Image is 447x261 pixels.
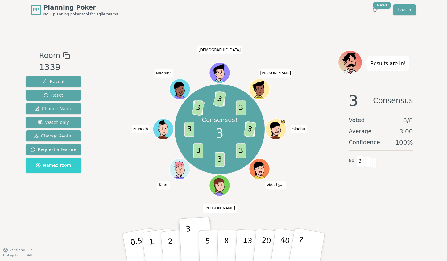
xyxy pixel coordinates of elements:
[31,146,77,153] span: Request a feature
[31,3,118,17] a: PPPlanning PokerNo.1 planning poker tool for agile teams
[213,91,226,107] span: 3
[373,93,413,108] span: Consensus
[39,61,70,74] div: 1339
[357,156,364,166] span: 3
[277,184,284,187] span: (you)
[26,117,81,128] button: Watch only
[26,158,81,173] button: Named room
[26,130,81,141] button: Change Avatar
[349,116,365,124] span: Voted
[349,93,358,108] span: 3
[26,76,81,87] button: Reveal
[349,138,380,147] span: Confidence
[403,116,413,124] span: 8 / 8
[3,248,32,253] button: Version0.9.2
[393,4,416,15] a: Log in
[243,121,257,137] span: 3
[370,4,381,15] button: New!
[32,6,39,14] span: PP
[216,124,223,143] span: 3
[38,119,69,125] span: Watch only
[203,204,237,213] span: Click to change your name
[202,116,238,124] p: Consensus!
[184,122,194,136] span: 3
[197,46,242,54] span: Click to change your name
[39,50,60,61] span: Room
[280,119,286,124] span: Sindhu is the host
[399,127,413,136] span: 3.00
[3,254,35,257] span: Last updated: [DATE]
[370,59,406,68] p: Results are in!
[26,103,81,114] button: Change Name
[373,2,391,9] div: New!
[291,125,307,133] span: Click to change your name
[395,138,413,147] span: 100 %
[154,69,173,78] span: Click to change your name
[43,3,118,12] span: Planning Poker
[215,152,225,166] span: 3
[34,106,72,112] span: Change Name
[42,78,64,85] span: Reveal
[349,157,354,164] span: 8 x
[349,127,372,136] span: Average
[34,133,73,139] span: Change Avatar
[236,100,246,115] span: 3
[43,92,63,98] span: Reset
[236,143,246,158] span: 3
[185,225,192,258] p: 3
[157,181,170,189] span: Click to change your name
[265,181,286,189] span: Click to change your name
[193,143,203,158] span: 3
[26,144,81,155] button: Request a feature
[26,90,81,101] button: Reset
[9,248,32,253] span: Version 0.9.2
[132,125,150,133] span: Click to change your name
[259,69,292,78] span: Click to change your name
[250,159,269,179] button: Click to change your avatar
[43,12,118,17] span: No.1 planning poker tool for agile teams
[192,99,205,116] span: 3
[36,162,71,168] span: Named room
